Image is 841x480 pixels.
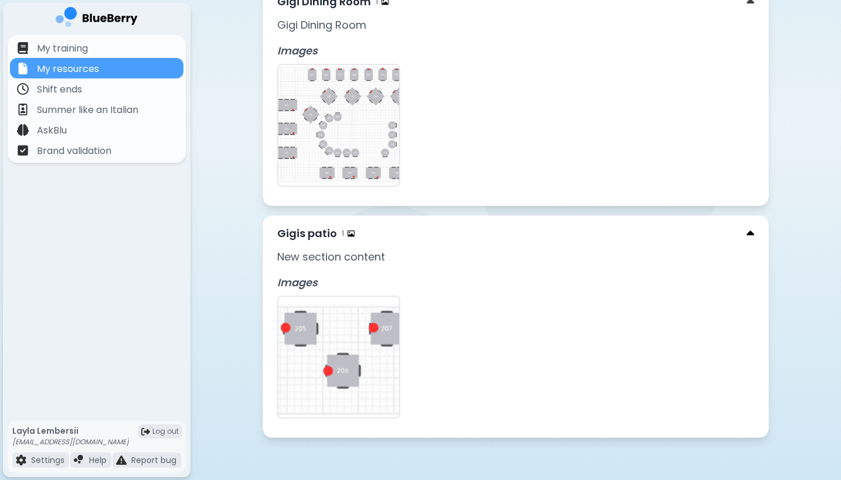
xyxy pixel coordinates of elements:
p: My resources [37,62,99,76]
p: Gigis patio [277,225,337,242]
img: logout [141,427,150,436]
div: 1 [342,229,355,238]
img: file icon [16,455,26,465]
img: file icon [17,145,29,156]
img: down chevron [747,228,754,240]
img: patio layout [278,297,399,417]
img: file icon [17,63,29,74]
p: Summer like an Italian [37,103,138,117]
p: Help [89,455,107,465]
img: dining room layout [278,65,399,186]
img: file icon [74,455,84,465]
img: file icon [17,104,29,115]
p: Report bug [131,455,176,465]
p: Layla Lembersii [12,426,129,436]
img: file icon [116,455,127,465]
p: Shift ends [37,83,82,97]
span: Log out [152,427,179,436]
p: Settings [31,455,64,465]
img: company logo [56,7,138,31]
p: New section content [277,249,754,265]
p: [EMAIL_ADDRESS][DOMAIN_NAME] [12,437,129,447]
img: file icon [17,83,29,95]
p: Brand validation [37,144,111,158]
p: Images [277,43,754,59]
img: image [348,230,355,237]
p: Gigi Dining Room [277,17,754,33]
p: AskBlu [37,124,67,138]
img: file icon [17,124,29,136]
img: file icon [17,42,29,54]
p: Images [277,275,754,291]
p: My training [37,42,88,56]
